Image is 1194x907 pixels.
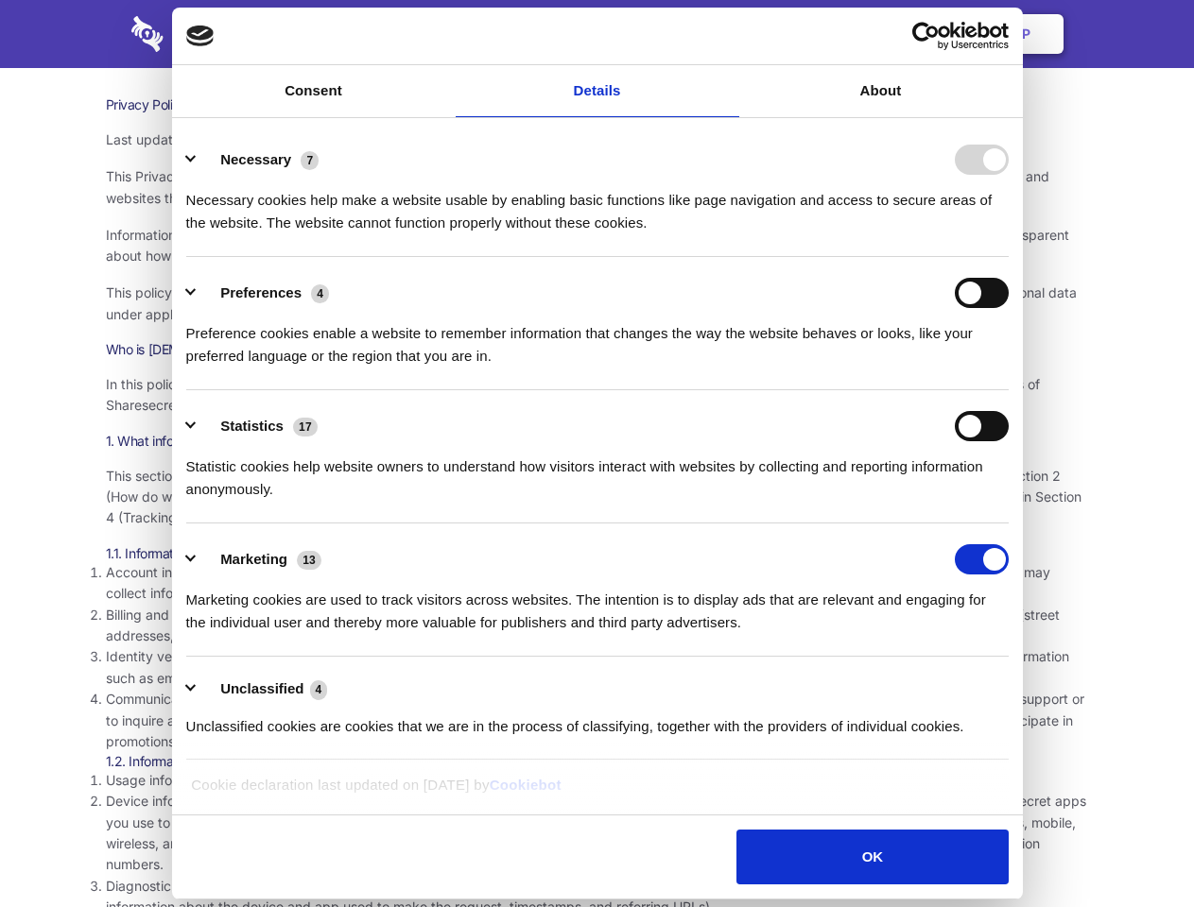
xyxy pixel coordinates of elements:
[186,411,330,441] button: Statistics (17)
[186,26,215,46] img: logo
[767,5,854,63] a: Contact
[1099,813,1171,884] iframe: Drift Widget Chat Controller
[106,96,1089,113] h1: Privacy Policy
[739,65,1023,117] a: About
[106,227,1069,264] span: Information security and privacy are at the heart of what Sharesecret values and promotes as a co...
[106,284,1077,321] span: This policy uses the term “personal data” to refer to information that is related to an identifie...
[490,777,562,793] a: Cookiebot
[106,545,296,561] span: 1.1. Information you provide to us
[186,677,339,701] button: Unclassified (4)
[220,551,287,567] label: Marketing
[106,468,1082,526] span: This section describes the various types of information we collect from and about you. To underst...
[186,701,1009,738] div: Unclassified cookies are cookies that we are in the process of classifying, together with the pro...
[172,65,456,117] a: Consent
[736,830,1008,884] button: OK
[311,284,329,303] span: 4
[297,551,321,570] span: 13
[293,418,318,436] span: 17
[456,65,739,117] a: Details
[106,772,900,788] span: Usage information. We collect information about how you interact with our services, when and for ...
[310,680,328,699] span: 4
[186,308,1009,368] div: Preference cookies enable a website to remember information that changes the way the website beha...
[186,544,334,574] button: Marketing (13)
[857,5,940,63] a: Login
[106,168,1049,205] span: This Privacy Policy describes how we process and handle data provided to Sharesecret in connectio...
[106,433,367,449] span: 1. What information do we collect about you?
[555,5,637,63] a: Pricing
[186,441,1009,501] div: Statistic cookies help website owners to understand how visitors interact with websites by collec...
[220,284,302,300] label: Preferences
[106,564,1050,601] span: Account information. Our services generally require you to create an account before you can acces...
[106,648,1069,685] span: Identity verification information. Some services require you to verify your identity as part of c...
[106,753,408,769] span: 1.2. Information collected when you use our services
[186,278,341,308] button: Preferences (4)
[106,607,1060,643] span: Billing and payment information. In order to purchase a service, you may need to provide us with ...
[177,774,1017,811] div: Cookie declaration last updated on [DATE] by
[220,418,284,434] label: Statistics
[106,793,1086,872] span: Device information. We may collect information from and about the device you use to access our se...
[843,22,1009,50] a: Usercentrics Cookiebot - opens in a new window
[186,574,1009,634] div: Marketing cookies are used to track visitors across websites. The intention is to display ads tha...
[106,129,1089,150] p: Last updated: [DATE]
[186,175,1009,234] div: Necessary cookies help make a website usable by enabling basic functions like page navigation and...
[106,691,1084,749] span: Communications and submissions. You may choose to provide us with information when you communicat...
[301,151,319,170] span: 7
[106,376,1040,413] span: In this policy, “Sharesecret,” “we,” “us,” and “our” refer to Sharesecret Inc., a U.S. company. S...
[220,151,291,167] label: Necessary
[106,341,295,357] span: Who is [DEMOGRAPHIC_DATA]?
[186,145,331,175] button: Necessary (7)
[131,16,293,52] img: logo-wordmark-white-trans-d4663122ce5f474addd5e946df7df03e33cb6a1c49d2221995e7729f52c070b2.svg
